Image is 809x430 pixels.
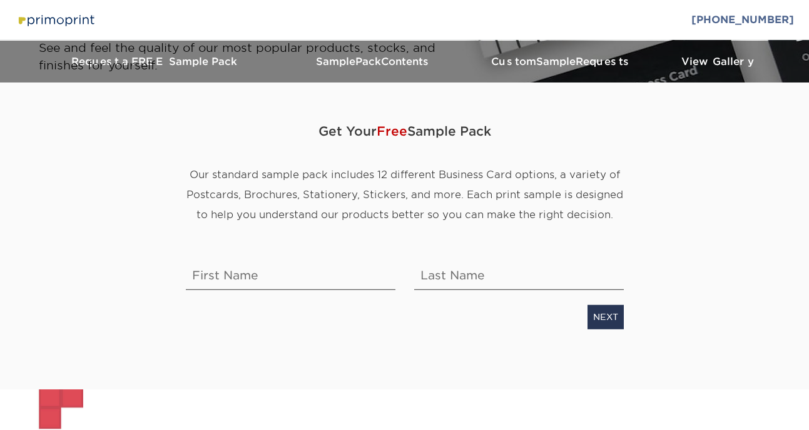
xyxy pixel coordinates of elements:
p: See and feel the quality of our most popular products, stocks, and finishes for yourself. [39,39,467,74]
span: Get Your Sample Pack [186,112,624,150]
h3: Custom Requests [467,56,655,67]
a: CustomSampleRequests [467,41,655,82]
a: Request a FREE Sample Pack [29,41,280,82]
a: View Gallery [655,41,780,82]
span: Sample [536,56,576,67]
h3: View Gallery [655,56,780,67]
span: Our standard sample pack includes 12 different Business Card options, a variety of Postcards, Bro... [186,169,623,221]
span: Free [377,124,407,139]
a: [PHONE_NUMBER] [691,14,794,26]
h3: Request a FREE Sample Pack [29,56,280,67]
a: NEXT [588,305,624,329]
img: Primoprint [15,11,96,29]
